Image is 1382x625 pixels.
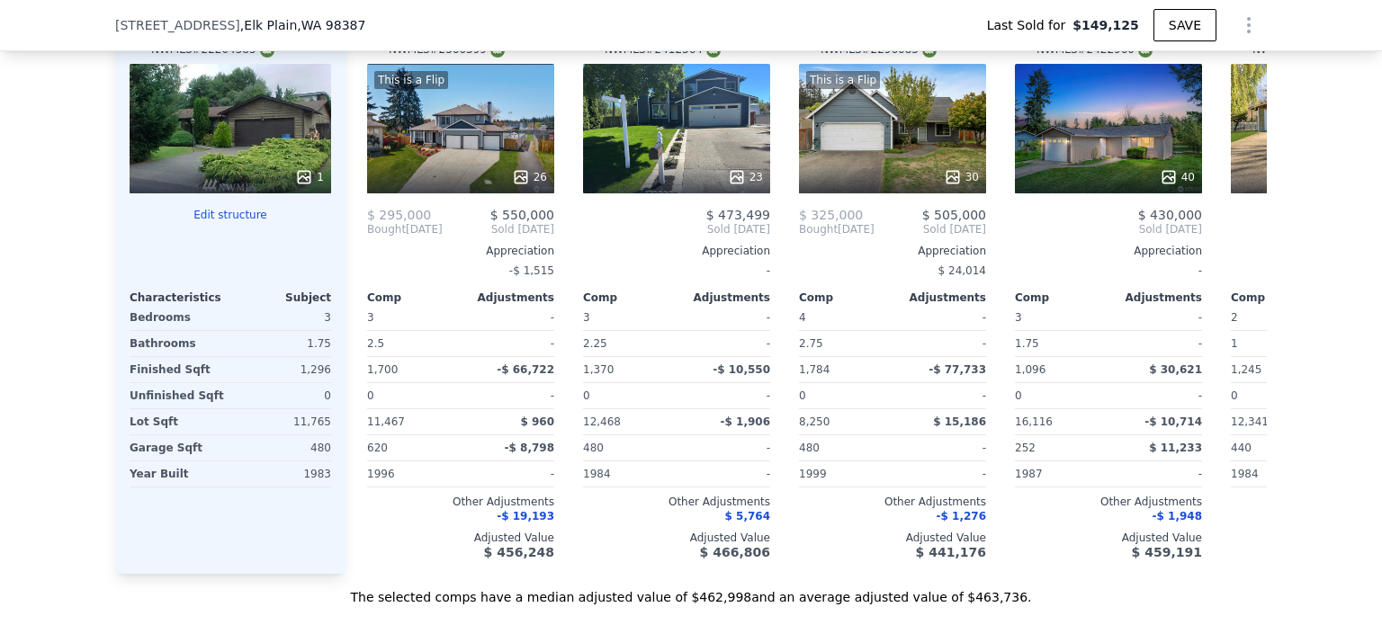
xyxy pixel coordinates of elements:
[680,435,770,460] div: -
[1144,415,1202,428] span: -$ 10,714
[234,331,331,356] div: 1.75
[234,305,331,330] div: 3
[799,389,806,402] span: 0
[896,435,986,460] div: -
[583,495,770,509] div: Other Adjustments
[1231,415,1269,428] span: 12,341
[938,264,986,277] span: $ 24,014
[1231,7,1267,43] button: Show Options
[799,415,830,428] span: 8,250
[680,305,770,330] div: -
[799,311,806,324] span: 4
[799,222,875,237] div: [DATE]
[799,244,986,258] div: Appreciation
[130,461,227,487] div: Year Built
[497,510,554,522] span: -$ 19,193
[234,461,331,487] div: 1983
[680,383,770,408] div: -
[130,290,230,305] div: Characteristics
[115,574,1267,606] div: The selected comps have a median adjusted value of $462,998 and an average adjusted value of $463...
[583,290,677,305] div: Comp
[799,290,893,305] div: Comp
[1112,461,1202,487] div: -
[680,331,770,356] div: -
[725,510,770,522] span: $ 5,764
[799,495,986,509] div: Other Adjustments
[1015,389,1022,402] span: 0
[929,363,986,376] span: -$ 77,733
[130,383,227,408] div: Unfinished Sqft
[583,311,590,324] span: 3
[505,442,554,454] span: -$ 8,798
[583,258,770,283] div: -
[1015,331,1105,356] div: 1.75
[234,383,331,408] div: 0
[987,16,1073,34] span: Last Sold for
[1138,208,1202,222] span: $ 430,000
[1015,415,1053,428] span: 16,116
[1112,331,1202,356] div: -
[799,442,820,454] span: 480
[1015,244,1202,258] div: Appreciation
[1160,168,1195,186] div: 40
[367,495,554,509] div: Other Adjustments
[1153,510,1202,522] span: -$ 1,948
[520,415,554,428] span: $ 960
[1149,363,1202,376] span: $ 30,621
[240,16,366,34] span: , Elk Plain
[896,331,986,356] div: -
[1015,531,1202,545] div: Adjusted Value
[497,363,554,376] span: -$ 66,722
[1015,495,1202,509] div: Other Adjustments
[367,244,554,258] div: Appreciation
[512,168,547,186] div: 26
[799,331,889,356] div: 2.75
[130,357,227,382] div: Finished Sqft
[1231,331,1321,356] div: 1
[583,442,604,454] span: 480
[1015,442,1036,454] span: 252
[1015,311,1022,324] span: 3
[799,531,986,545] div: Adjusted Value
[583,244,770,258] div: Appreciation
[806,71,880,89] div: This is a Flip
[713,363,770,376] span: -$ 10,550
[130,331,227,356] div: Bathrooms
[490,208,554,222] span: $ 550,000
[1149,442,1202,454] span: $ 11,233
[937,510,986,522] span: -$ 1,276
[583,415,621,428] span: 12,468
[1015,461,1105,487] div: 1987
[1231,290,1324,305] div: Comp
[464,331,554,356] div: -
[464,383,554,408] div: -
[583,389,590,402] span: 0
[367,531,554,545] div: Adjusted Value
[367,461,457,487] div: 1996
[728,168,763,186] div: 23
[1231,461,1321,487] div: 1984
[896,305,986,330] div: -
[367,311,374,324] span: 3
[799,461,889,487] div: 1999
[706,208,770,222] span: $ 473,499
[1015,363,1045,376] span: 1,096
[916,545,986,559] span: $ 441,176
[944,168,979,186] div: 30
[680,461,770,487] div: -
[583,222,770,237] span: Sold [DATE]
[1112,305,1202,330] div: -
[583,531,770,545] div: Adjusted Value
[130,305,227,330] div: Bedrooms
[509,264,554,277] span: -$ 1,515
[130,208,331,222] button: Edit structure
[1112,383,1202,408] div: -
[583,363,614,376] span: 1,370
[367,415,405,428] span: 11,467
[1015,222,1202,237] span: Sold [DATE]
[799,363,830,376] span: 1,784
[922,208,986,222] span: $ 505,000
[464,461,554,487] div: -
[896,461,986,487] div: -
[700,545,770,559] span: $ 466,806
